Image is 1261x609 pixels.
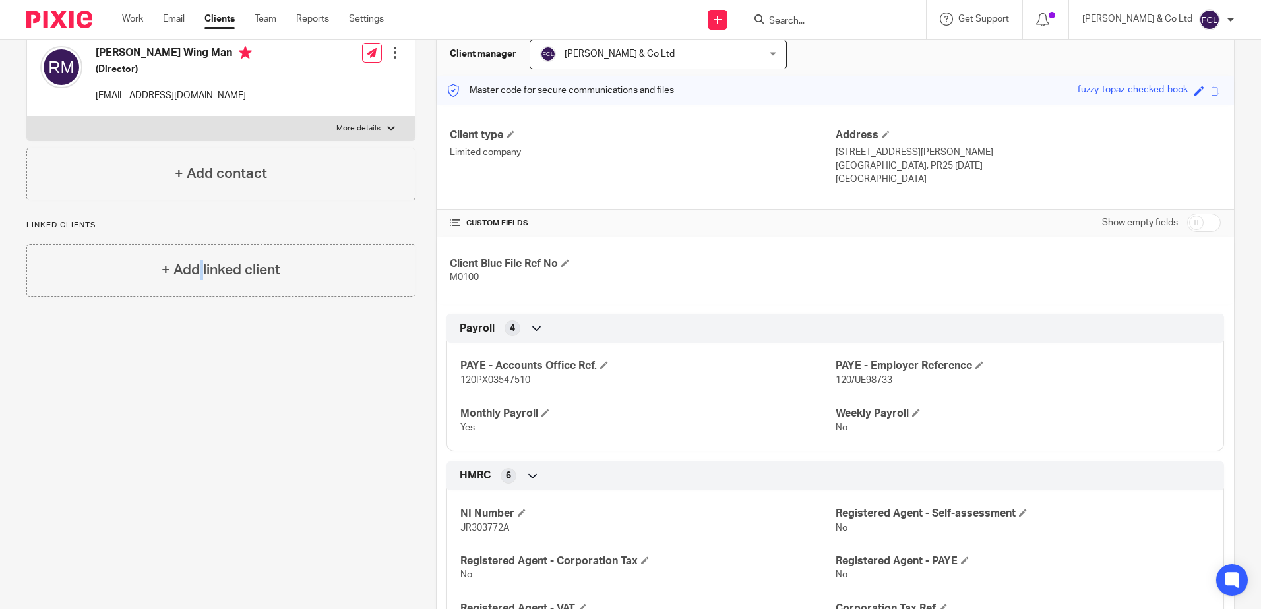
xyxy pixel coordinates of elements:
[565,49,675,59] span: [PERSON_NAME] & Co Ltd
[450,146,835,159] p: Limited company
[349,13,384,26] a: Settings
[836,423,847,432] span: No
[1082,13,1192,26] p: [PERSON_NAME] & Co Ltd
[40,46,82,88] img: svg%3E
[460,423,475,432] span: Yes
[1199,9,1220,30] img: svg%3E
[96,89,252,102] p: [EMAIL_ADDRESS][DOMAIN_NAME]
[836,570,847,579] span: No
[506,469,511,482] span: 6
[163,13,185,26] a: Email
[836,129,1221,142] h4: Address
[836,173,1221,186] p: [GEOGRAPHIC_DATA]
[450,218,835,229] h4: CUSTOM FIELDS
[460,322,495,335] span: Payroll
[204,13,235,26] a: Clients
[296,13,329,26] a: Reports
[450,47,516,61] h3: Client manager
[510,322,515,335] span: 4
[836,407,1210,420] h4: Weekly Payroll
[836,159,1221,173] p: [GEOGRAPHIC_DATA], PR25 [DATE]
[460,507,835,521] h4: NI Number
[540,46,556,62] img: svg%3E
[836,359,1210,373] h4: PAYE - Employer Reference
[96,63,252,76] h5: (Director)
[122,13,143,26] a: Work
[460,523,509,533] span: JR303772A
[836,507,1210,521] h4: Registered Agent - Self-assessment
[1102,216,1178,229] label: Show empty fields
[768,16,886,28] input: Search
[162,260,280,280] h4: + Add linked client
[836,523,847,533] span: No
[836,376,892,385] span: 120/UE98733
[460,469,491,482] span: HMRC
[836,146,1221,159] p: [STREET_ADDRESS][PERSON_NAME]
[450,257,835,271] h4: Client Blue File Ref No
[26,220,415,231] p: Linked clients
[450,273,479,282] span: M0100
[96,46,252,63] h4: [PERSON_NAME] Wing Man
[239,46,252,59] i: Primary
[450,129,835,142] h4: Client type
[460,407,835,420] h4: Monthly Payroll
[460,570,472,579] span: No
[460,376,530,385] span: 120PX03547510
[958,14,1009,24] span: Get Support
[175,163,267,184] h4: + Add contact
[255,13,276,26] a: Team
[1078,83,1188,98] div: fuzzy-topaz-checked-book
[460,554,835,568] h4: Registered Agent - Corporation Tax
[836,554,1210,568] h4: Registered Agent - PAYE
[336,123,381,134] p: More details
[460,359,835,373] h4: PAYE - Accounts Office Ref.
[26,11,92,28] img: Pixie
[446,84,674,97] p: Master code for secure communications and files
